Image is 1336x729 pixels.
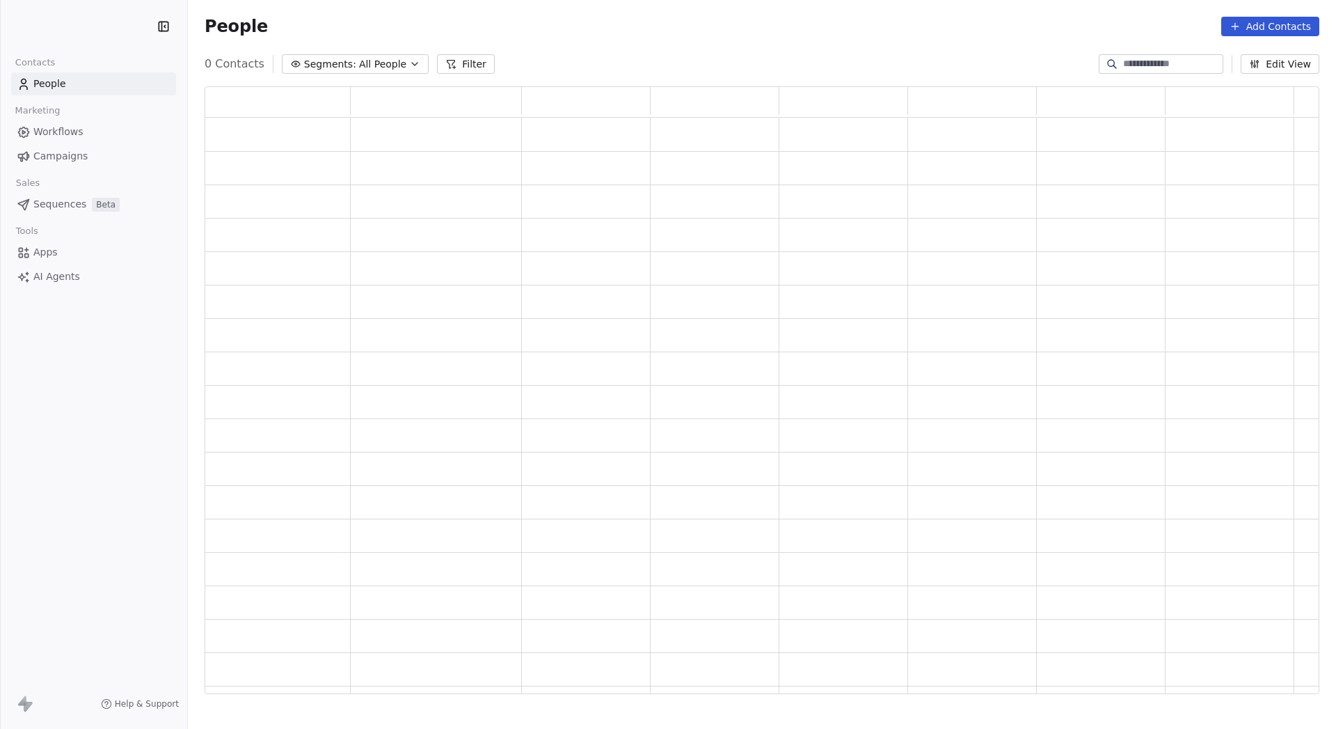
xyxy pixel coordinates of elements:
button: Filter [437,54,495,74]
a: Apps [11,241,176,264]
button: Edit View [1241,54,1319,74]
span: Marketing [9,100,66,121]
span: 0 Contacts [205,56,264,72]
span: Beta [92,198,120,212]
span: Tools [10,221,44,242]
span: Sequences [33,197,86,212]
a: AI Agents [11,265,176,288]
a: People [11,72,176,95]
a: Help & Support [101,698,179,710]
a: SequencesBeta [11,193,176,216]
span: Workflows [33,125,83,139]
span: People [205,16,268,37]
span: Contacts [9,52,61,73]
span: Campaigns [33,149,88,164]
span: AI Agents [33,269,80,284]
a: Workflows [11,120,176,143]
span: Segments: [304,57,356,72]
a: Campaigns [11,145,176,168]
span: Help & Support [115,698,179,710]
span: Sales [10,173,46,194]
span: All People [359,57,406,72]
button: Add Contacts [1221,17,1319,36]
span: People [33,77,66,91]
span: Apps [33,245,58,260]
